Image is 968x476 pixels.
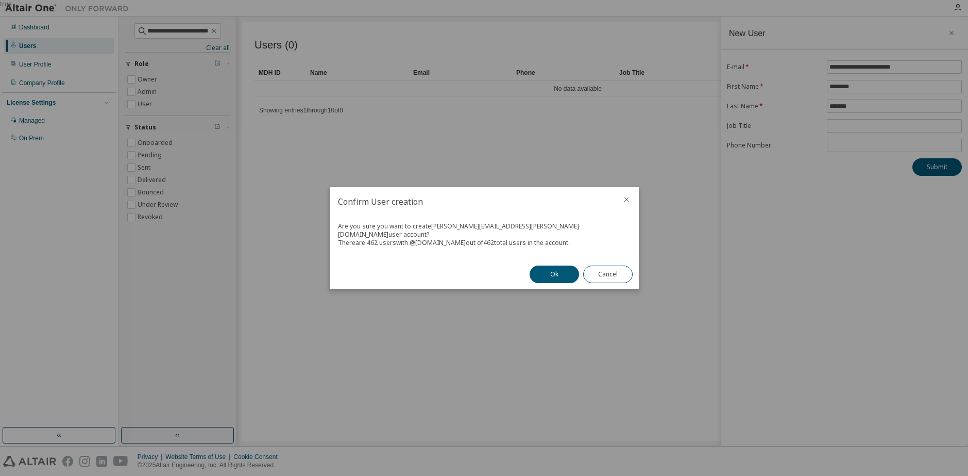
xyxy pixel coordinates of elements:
button: Cancel [583,266,633,283]
button: Ok [530,266,579,283]
div: There are 462 users with @ [DOMAIN_NAME] out of 462 total users in the account. [338,239,631,247]
button: close [622,195,631,204]
h2: Confirm User creation [330,187,614,216]
div: Are you sure you want to create [PERSON_NAME][EMAIL_ADDRESS][PERSON_NAME][DOMAIN_NAME] user account? [338,222,631,239]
